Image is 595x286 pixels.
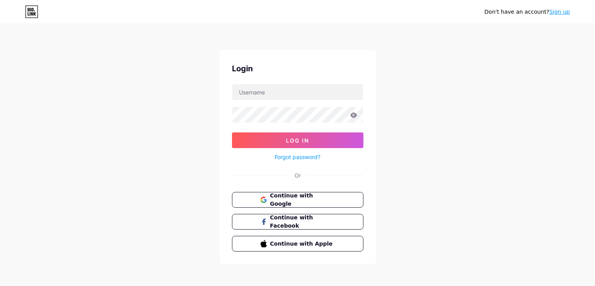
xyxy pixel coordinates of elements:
[286,137,309,144] span: Log In
[270,240,334,248] span: Continue with Apple
[232,236,363,252] button: Continue with Apple
[232,192,363,208] button: Continue with Google
[275,153,320,161] a: Forgot password?
[270,214,334,230] span: Continue with Facebook
[232,132,363,148] button: Log In
[549,9,570,15] a: Sign up
[232,84,363,100] input: Username
[232,214,363,230] button: Continue with Facebook
[295,171,301,179] div: Or
[484,8,570,16] div: Don't have an account?
[232,63,363,74] div: Login
[270,192,334,208] span: Continue with Google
